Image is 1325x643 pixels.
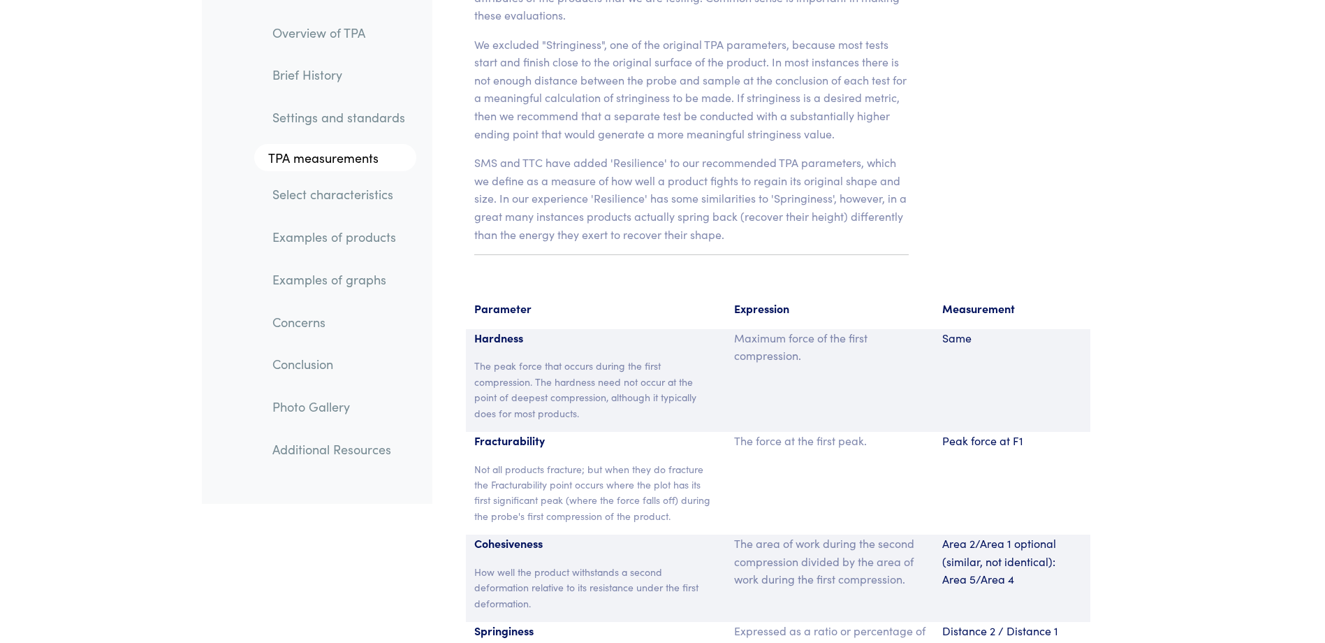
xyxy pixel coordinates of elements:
p: Peak force at F1 [942,432,1082,450]
a: Settings and standards [261,101,416,133]
p: Parameter [474,300,718,318]
p: Cohesiveness [474,535,718,553]
p: Hardness [474,329,718,347]
p: We excluded "Stringiness", one of the original TPA parameters, because most tests start and finis... [474,36,909,143]
p: How well the product withstands a second deformation relative to its resistance under the first d... [474,564,718,611]
a: Select characteristics [261,179,416,211]
a: Brief History [261,59,416,92]
a: Examples of graphs [261,263,416,296]
p: SMS and TTC have added 'Resilience' to our recommended TPA parameters, which we define as a measu... [474,154,909,243]
p: Maximum force of the first compression. [734,329,925,365]
p: Area 2/Area 1 optional (similar, not identical): Area 5/Area 4 [942,535,1082,588]
p: Not all products fracture; but when they do fracture the Fracturability point occurs where the pl... [474,461,718,524]
a: Examples of products [261,222,416,254]
p: The area of work during the second compression divided by the area of work during the first compr... [734,535,925,588]
p: Same [942,329,1082,347]
a: Additional Resources [261,433,416,465]
p: Expression [734,300,925,318]
a: Conclusion [261,349,416,381]
p: The peak force that occurs during the first compression. The hardness need not occur at the point... [474,358,718,421]
p: The force at the first peak. [734,432,925,450]
a: Concerns [261,306,416,338]
a: TPA measurements [254,144,416,172]
a: Overview of TPA [261,17,416,49]
p: Springiness [474,622,718,640]
p: Fracturability [474,432,718,450]
p: Measurement [942,300,1082,318]
a: Photo Gallery [261,391,416,423]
